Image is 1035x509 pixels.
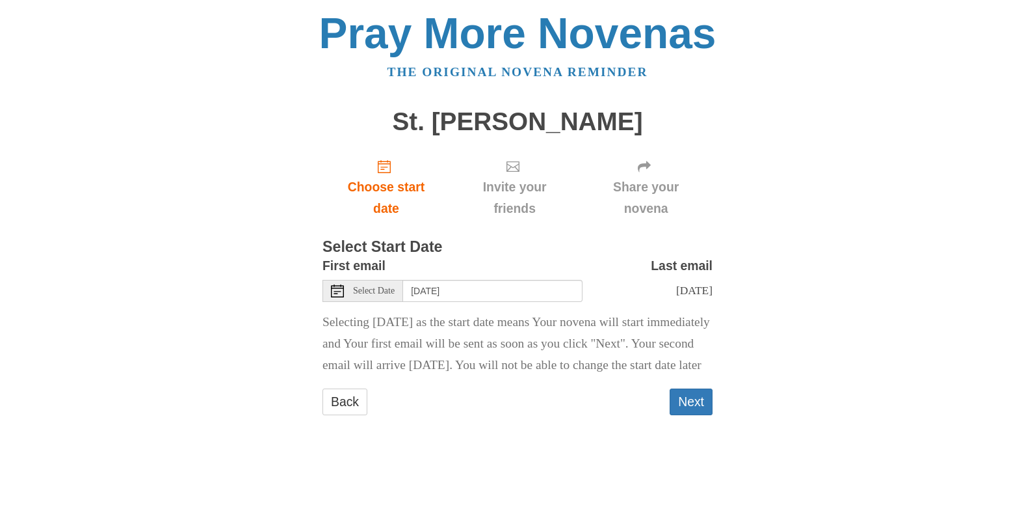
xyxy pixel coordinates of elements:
[353,286,395,296] span: Select Date
[676,284,713,297] span: [DATE]
[579,148,713,226] div: Click "Next" to confirm your start date first.
[319,9,716,57] a: Pray More Novenas
[322,389,367,415] a: Back
[463,176,566,219] span: Invite your friends
[322,239,713,256] h3: Select Start Date
[322,148,450,226] a: Choose start date
[322,312,713,376] p: Selecting [DATE] as the start date means Your novena will start immediately and Your first email ...
[322,108,713,136] h1: St. [PERSON_NAME]
[651,255,713,277] label: Last email
[335,176,437,219] span: Choose start date
[450,148,579,226] div: Click "Next" to confirm your start date first.
[322,255,386,277] label: First email
[592,176,700,219] span: Share your novena
[403,280,583,302] input: Use the arrow keys to pick a date
[387,65,648,79] a: The original novena reminder
[670,389,713,415] button: Next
